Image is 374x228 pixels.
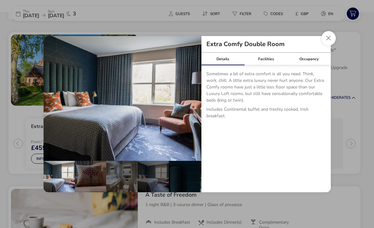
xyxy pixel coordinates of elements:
[201,53,245,65] div: Details
[206,106,326,122] p: Includes Continental buffet and freshly cooked, Irish breakfast.
[288,53,331,65] div: Occupancy
[201,41,290,47] h2: Extra Comfy Double Room
[321,31,336,45] button: Close dialog
[44,36,201,161] img: 2fc8d8194b289e90031513efd3cd5548923c7455a633bcbef55e80dd528340a8
[44,36,331,192] div: details
[206,71,326,106] p: Sometimes a bit of extra comfort is all you need. Think, work, chill. A little extra luxury never...
[244,53,288,65] div: Facilities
